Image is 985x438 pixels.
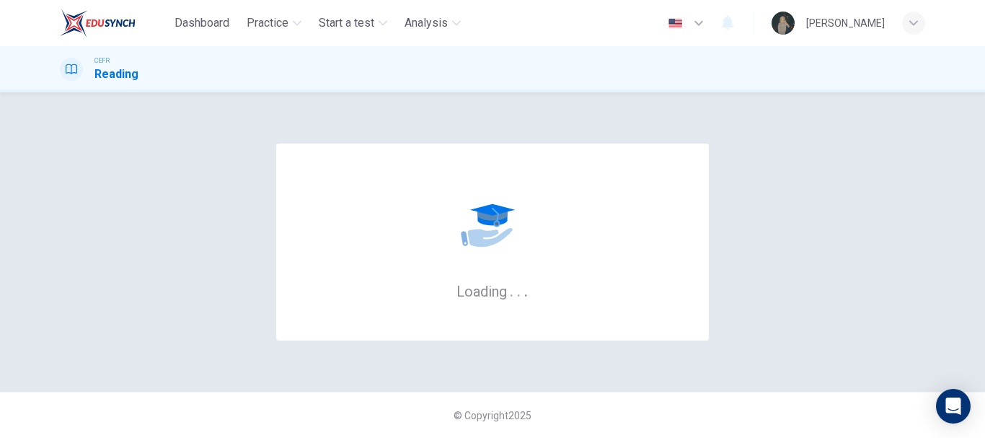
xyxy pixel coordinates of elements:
img: Profile picture [772,12,795,35]
img: EduSynch logo [60,9,136,38]
span: © Copyright 2025 [454,410,531,421]
a: EduSynch logo [60,9,169,38]
h6: . [516,278,521,302]
button: Dashboard [169,10,235,36]
span: Practice [247,14,288,32]
span: Analysis [405,14,448,32]
span: CEFR [94,56,110,66]
div: Open Intercom Messenger [936,389,971,424]
h6: . [524,278,529,302]
div: [PERSON_NAME] [806,14,885,32]
button: Analysis [399,10,467,36]
span: Dashboard [175,14,229,32]
span: Start a test [319,14,374,32]
h6: . [509,278,514,302]
button: Start a test [313,10,393,36]
h1: Reading [94,66,138,83]
button: Practice [241,10,307,36]
img: en [666,18,684,29]
h6: Loading [456,281,529,300]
